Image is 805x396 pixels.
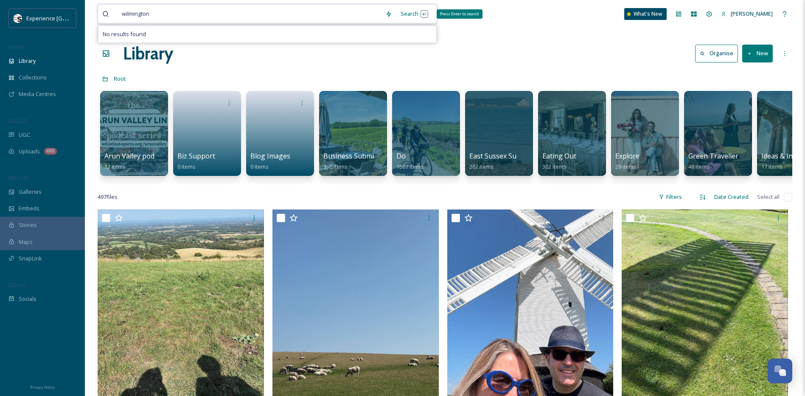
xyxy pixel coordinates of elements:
a: Privacy Policy [30,382,55,392]
div: Press Enter to search [437,9,482,19]
span: Privacy Policy [30,385,55,390]
span: Library [19,57,36,65]
a: Arun Valley podcast12 items [104,152,167,170]
a: Blog Images0 items [250,152,290,170]
span: Select all [757,193,780,201]
span: 1067 items [396,163,424,170]
span: Socials [19,295,36,303]
span: SnapLink [19,255,42,263]
span: Green Traveller Video footage [688,151,785,161]
span: Galleries [19,188,42,196]
a: Business Submissions396 items [323,152,394,170]
span: 262 items [469,163,494,170]
span: [PERSON_NAME] [731,10,773,17]
div: Date Created [710,189,753,205]
span: Collections [19,74,47,82]
button: Open Chat [768,359,792,383]
span: 497 file s [98,193,118,201]
span: Biz Support [177,151,215,161]
span: Arun Valley podcast [104,151,167,161]
span: COLLECT [8,118,27,124]
a: Explore29 items [615,152,640,170]
span: 396 items [323,163,348,170]
a: Root [114,74,126,84]
span: 48 items [688,163,710,170]
span: Ideas & Inspo [761,151,805,161]
span: wilmington [118,8,154,20]
a: [PERSON_NAME] [717,6,777,22]
img: WSCC%20ES%20Socials%20Icon%20-%20Secondary%20-%20Black.jpg [14,14,22,23]
span: Root [114,75,126,82]
span: No results found [103,30,146,38]
span: Experience [GEOGRAPHIC_DATA] [26,14,110,22]
span: Blog Images [250,151,290,161]
button: New [742,45,773,62]
span: Embeds [19,204,39,212]
div: Search [396,6,432,22]
span: UGC [19,131,30,139]
span: Maps [19,238,33,246]
span: MEDIA [8,44,23,50]
span: Explore [615,151,640,161]
span: Eating Out [542,151,576,161]
a: Organise [695,45,742,62]
a: What's New [624,8,667,20]
div: 485 [44,148,57,155]
button: Organise [695,45,738,62]
a: Ideas & Inspo17 items [761,152,805,170]
span: Do [396,151,406,161]
span: WIDGETS [8,175,28,181]
span: SOCIALS [8,282,25,288]
span: 29 items [615,163,637,170]
span: 17 items [761,163,783,170]
span: Business Submissions [323,151,394,161]
span: Uploads [19,147,40,156]
a: Do1067 items [396,152,424,170]
a: Eating Out302 items [542,152,576,170]
div: Filters [654,189,686,205]
span: Media Centres [19,90,56,98]
span: 0 items [250,163,269,170]
span: 12 items [104,163,126,170]
a: Green Traveller Video footage48 items [688,152,785,170]
a: East Sussex Summer photo shoot (copyright free)262 items [469,152,628,170]
span: East Sussex Summer photo shoot (copyright free) [469,151,628,161]
span: Stories [19,221,37,229]
a: Biz Support0 items [177,152,215,170]
span: 302 items [542,163,567,170]
span: 0 items [177,163,196,170]
a: Library [123,41,173,66]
